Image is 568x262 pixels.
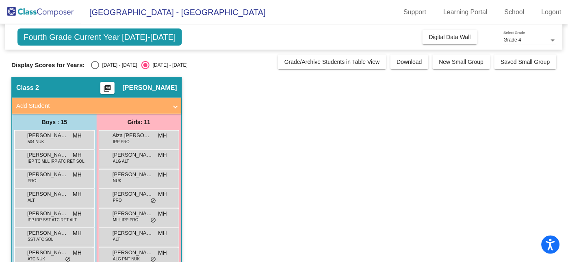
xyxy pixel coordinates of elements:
[113,178,121,184] span: NUK
[113,139,130,145] span: IRP PRO
[27,131,68,140] span: [PERSON_NAME]
[284,59,380,65] span: Grade/Archive Students in Table View
[73,249,82,257] span: MH
[11,61,85,69] span: Display Scores for Years:
[150,198,156,204] span: do_not_disturb_alt
[113,131,153,140] span: Aiza [PERSON_NAME]
[73,229,82,238] span: MH
[73,170,82,179] span: MH
[73,151,82,159] span: MH
[498,6,531,19] a: School
[429,34,471,40] span: Digital Data Wall
[81,6,266,19] span: [GEOGRAPHIC_DATA] - [GEOGRAPHIC_DATA]
[12,98,181,114] mat-expansion-panel-header: Add Student
[28,256,45,262] span: ATC NUK
[12,114,97,130] div: Boys : 15
[16,101,167,111] mat-panel-title: Add Student
[113,170,153,179] span: [PERSON_NAME]
[397,6,433,19] a: Support
[113,210,153,218] span: [PERSON_NAME]
[150,61,188,69] div: [DATE] - [DATE]
[423,30,477,44] button: Digital Data Wall
[99,61,137,69] div: [DATE] - [DATE]
[439,59,484,65] span: New Small Group
[113,158,129,164] span: ALG ALT
[27,190,68,198] span: [PERSON_NAME]
[437,6,494,19] a: Learning Portal
[27,229,68,237] span: [PERSON_NAME]
[535,6,568,19] a: Logout
[158,229,167,238] span: MH
[158,249,167,257] span: MH
[278,55,386,69] button: Grade/Archive Students in Table View
[102,84,112,96] mat-icon: picture_as_pdf
[27,210,68,218] span: [PERSON_NAME]
[433,55,490,69] button: New Small Group
[158,210,167,218] span: MH
[158,151,167,159] span: MH
[113,236,120,242] span: ALT
[123,84,177,92] span: [PERSON_NAME]
[16,84,39,92] span: Class 2
[504,37,521,43] span: Grade 4
[158,190,167,199] span: MH
[97,114,181,130] div: Girls: 11
[113,256,140,262] span: ALG PNT NUK
[28,217,77,223] span: IEP IRP SST ATC RET ALT
[494,55,557,69] button: Saved Small Group
[91,61,188,69] mat-radio-group: Select an option
[27,249,68,257] span: [PERSON_NAME]
[28,236,54,242] span: SST ATC SOL
[113,217,139,223] span: MLL IRP PRO
[397,59,422,65] span: Download
[113,190,153,198] span: [PERSON_NAME]
[113,151,153,159] span: [PERSON_NAME]
[28,139,44,145] span: 504 NUK
[100,82,115,94] button: Print Students Details
[390,55,429,69] button: Download
[73,210,82,218] span: MH
[113,229,153,237] span: [PERSON_NAME]
[158,170,167,179] span: MH
[501,59,550,65] span: Saved Small Group
[73,190,82,199] span: MH
[28,178,37,184] span: PRO
[158,131,167,140] span: MH
[73,131,82,140] span: MH
[27,170,68,179] span: [PERSON_NAME]
[113,197,122,203] span: PRO
[150,217,156,224] span: do_not_disturb_alt
[17,28,182,46] span: Fourth Grade Current Year [DATE]-[DATE]
[27,151,68,159] span: [PERSON_NAME]
[113,249,153,257] span: [PERSON_NAME]
[28,197,35,203] span: ALT
[28,158,85,164] span: IEP TC MLL IRP ATC RET SOL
